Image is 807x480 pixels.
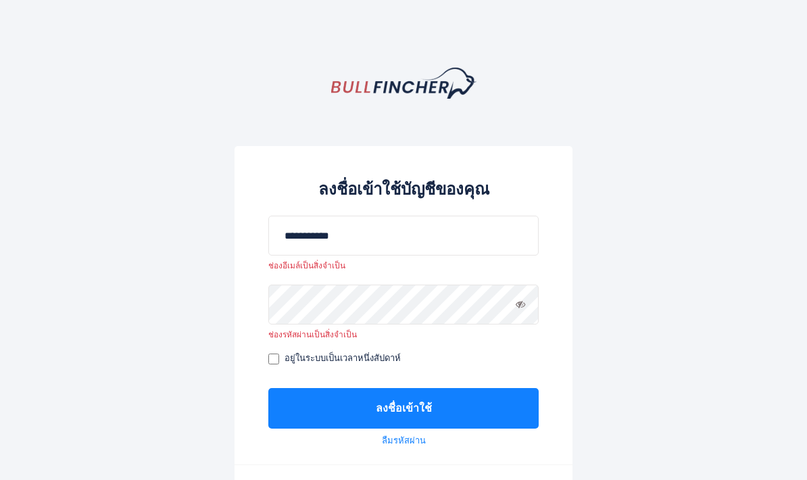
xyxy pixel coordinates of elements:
font: ลืมรหัสผ่าน [382,434,426,447]
font: ช่องอีเมล์เป็นสิ่งจำเป็น [268,260,345,271]
a: ลืมรหัสผ่าน [382,435,426,447]
font: ช่องรหัสผ่านเป็นสิ่งจำเป็น [268,329,357,340]
button: ลงชื่อเข้าใช้ [268,388,539,429]
font: อยู่ในระบบเป็นเวลาหนึ่งสัปดาห์ [285,352,401,364]
font: ลงชื่อเข้าใช้ [376,400,432,416]
a: หน้าแรก [331,68,476,99]
font: ลงชื่อเข้าใช้บัญชีของคุณ [318,178,489,200]
input: อยู่ในระบบเป็นเวลาหนึ่งสัปดาห์ [268,354,279,364]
